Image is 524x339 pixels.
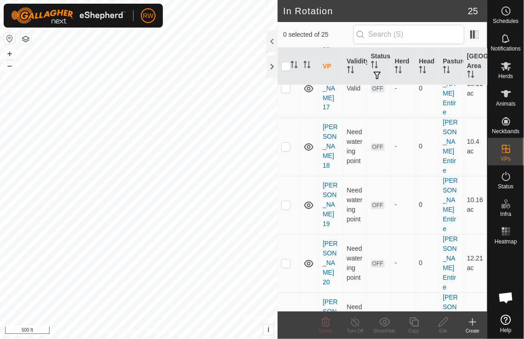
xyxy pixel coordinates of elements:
[323,124,338,169] a: [PERSON_NAME] 18
[463,118,487,176] td: 10.4 ac
[415,48,439,85] th: Head
[353,25,464,44] input: Search (S)
[415,59,439,118] td: 0
[20,34,31,45] button: Map Layers
[395,200,411,210] div: -
[439,48,463,85] th: Pasture
[463,234,487,293] td: 12.21 ac
[343,118,367,176] td: Need watering point
[103,327,137,335] a: Privacy Policy
[371,143,385,151] span: OFF
[415,176,439,234] td: 0
[4,48,15,59] button: +
[443,61,458,116] a: [PERSON_NAME] Entire
[463,59,487,118] td: 10.11 ac
[463,176,487,234] td: 10.16 ac
[495,239,517,244] span: Heatmap
[343,48,367,85] th: Validity
[467,72,474,79] p-sorticon: Activate to sort
[498,184,513,189] span: Status
[498,73,513,79] span: Herds
[319,48,343,85] th: VP
[343,176,367,234] td: Need watering point
[443,119,458,175] a: [PERSON_NAME] Entire
[399,328,429,334] div: Copy
[371,260,385,268] span: OFF
[395,68,402,75] p-sorticon: Activate to sort
[415,118,439,176] td: 0
[419,68,426,75] p-sorticon: Activate to sort
[143,11,153,21] span: RW
[391,48,415,85] th: Herd
[323,182,338,228] a: [PERSON_NAME] 19
[395,259,411,268] div: -
[491,46,521,51] span: Notifications
[11,7,126,24] img: Gallagher Logo
[492,284,520,311] a: Open chat
[443,236,458,291] a: [PERSON_NAME] Entire
[323,65,338,111] a: [PERSON_NAME] 17
[370,328,399,334] div: Show/Hide
[367,48,391,85] th: Status
[500,328,512,333] span: Help
[395,142,411,152] div: -
[148,327,175,335] a: Contact Us
[443,177,458,233] a: [PERSON_NAME] Entire
[501,156,511,162] span: VPs
[283,6,468,17] h2: In Rotation
[283,30,353,40] span: 0 selected of 25
[347,68,354,75] p-sorticon: Activate to sort
[488,311,524,337] a: Help
[496,101,516,107] span: Animals
[263,325,273,335] button: i
[4,33,15,44] button: Reset Map
[415,234,439,293] td: 0
[463,48,487,85] th: [GEOGRAPHIC_DATA] Area
[443,68,450,75] p-sorticon: Activate to sort
[492,129,519,134] span: Neckbands
[371,202,385,209] span: OFF
[4,60,15,71] button: –
[323,240,338,286] a: [PERSON_NAME] 20
[429,328,458,334] div: Edit
[268,326,269,333] span: i
[371,85,385,93] span: OFF
[340,328,370,334] div: Turn Off
[468,4,478,18] span: 25
[290,62,298,70] p-sorticon: Activate to sort
[319,328,333,333] span: Delete
[500,211,511,217] span: Infra
[458,328,487,334] div: Create
[371,62,378,70] p-sorticon: Activate to sort
[303,62,311,70] p-sorticon: Activate to sort
[343,59,367,118] td: Valid
[493,18,518,24] span: Schedules
[343,234,367,293] td: Need watering point
[395,84,411,93] div: -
